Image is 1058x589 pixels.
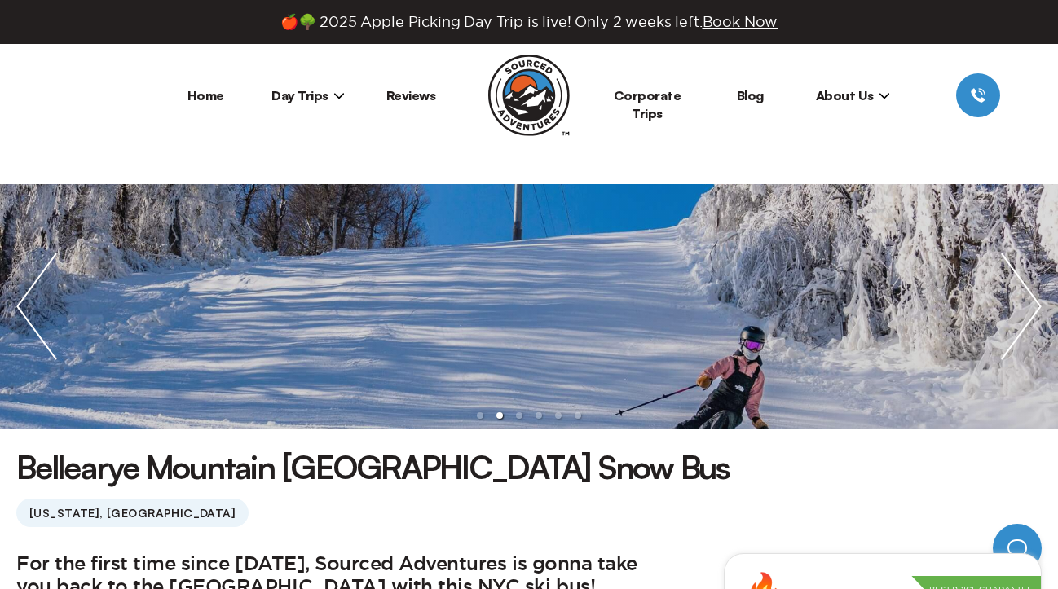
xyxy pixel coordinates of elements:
a: Corporate Trips [614,87,681,121]
span: Day Trips [271,87,345,103]
a: Reviews [386,87,436,103]
li: slide item 1 [477,412,483,419]
li: slide item 4 [536,412,542,419]
li: slide item 2 [496,412,503,419]
iframe: Help Scout Beacon - Open [993,524,1042,573]
li: slide item 6 [575,412,581,419]
span: 🍎🌳 2025 Apple Picking Day Trip is live! Only 2 weeks left. [280,13,778,31]
span: About Us [816,87,890,103]
img: Sourced Adventures company logo [488,55,570,136]
li: slide item 3 [516,412,522,419]
span: Book Now [703,14,778,29]
li: slide item 5 [555,412,562,419]
img: next slide / item [985,184,1058,429]
a: Blog [737,87,764,103]
span: [US_STATE], [GEOGRAPHIC_DATA] [16,499,249,527]
a: Home [187,87,224,103]
h1: Bellearye Mountain [GEOGRAPHIC_DATA] Snow Bus [16,445,730,489]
